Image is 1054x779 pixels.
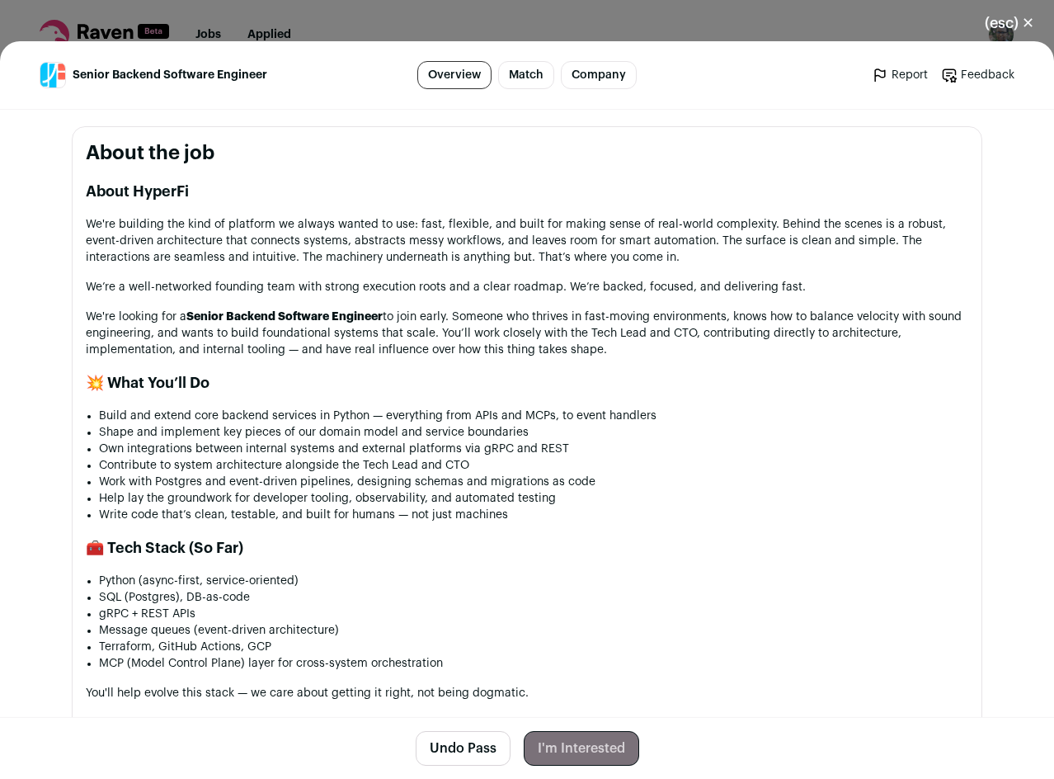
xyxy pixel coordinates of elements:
[86,685,968,701] p: You'll help evolve this stack — we care about getting it right, not being dogmatic.
[73,67,267,83] span: Senior Backend Software Engineer
[99,606,968,622] li: gRPC + REST APIs
[99,441,968,457] li: Own integrations between internal systems and external platforms via gRPC and REST
[965,5,1054,41] button: Close modal
[99,474,968,490] li: Work with Postgres and event-driven pipelines, designing schemas and migrations as code
[872,67,928,83] a: Report
[99,490,968,507] li: Help lay the groundwork for developer tooling, observability, and automated testing
[86,180,968,203] h2: About HyperFi
[86,536,968,559] h2: 🧰 Tech Stack (So Far)
[86,715,968,738] h2: ✅ What We’re Looking For
[40,58,65,92] img: f1cb00afcc3c4c10fdde7922702e87f3b5912bdee57d0b239b2e58426269ba09.png
[99,589,968,606] li: SQL (Postgres), DB-as-code
[99,655,968,672] li: MCP (Model Control Plane) layer for cross-system orchestration
[86,216,968,266] p: We're building the kind of platform we always wanted to use: fast, flexible, and built for making...
[99,639,968,655] li: Terraform, GitHub Actions, GCP
[86,140,968,167] h2: About the job
[86,371,968,394] h2: 💥 What You’ll Do
[561,61,637,89] a: Company
[86,279,968,295] p: We’re a well-networked founding team with strong execution roots and a clear roadmap. We’re backe...
[186,311,383,323] strong: Senior Backend Software Engineer
[99,573,968,589] li: Python (async-first, service-oriented)
[99,507,968,523] li: Write code that’s clean, testable, and built for humans — not just machines
[99,424,968,441] li: Shape and implement key pieces of our domain model and service boundaries
[86,309,968,358] p: We're looking for a to join early. Someone who thrives in fast-moving environments, knows how to ...
[99,408,968,424] li: Build and extend core backend services in Python — everything from APIs and MCPs, to event handlers
[99,457,968,474] li: Contribute to system architecture alongside the Tech Lead and CTO
[498,61,554,89] a: Match
[416,731,511,766] button: Undo Pass
[417,61,492,89] a: Overview
[941,67,1014,83] a: Feedback
[99,622,968,639] li: Message queues (event-driven architecture)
